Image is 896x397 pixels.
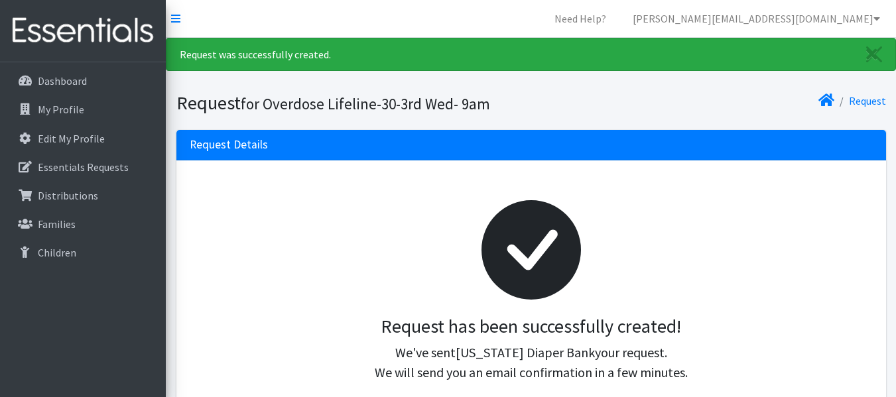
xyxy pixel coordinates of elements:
a: Edit My Profile [5,125,160,152]
p: Distributions [38,189,98,202]
a: Distributions [5,182,160,209]
a: My Profile [5,96,160,123]
span: [US_STATE] Diaper Bank [456,344,595,361]
a: Close [853,38,895,70]
a: Request [849,94,886,107]
p: Children [38,246,76,259]
h3: Request Details [190,138,268,152]
div: Request was successfully created. [166,38,896,71]
p: We've sent your request. We will send you an email confirmation in a few minutes. [200,343,862,382]
p: My Profile [38,103,84,116]
a: Dashboard [5,68,160,94]
a: [PERSON_NAME][EMAIL_ADDRESS][DOMAIN_NAME] [622,5,891,32]
a: Need Help? [544,5,617,32]
p: Dashboard [38,74,87,87]
a: Families [5,211,160,237]
img: HumanEssentials [5,9,160,53]
p: Essentials Requests [38,160,129,174]
a: Children [5,239,160,266]
p: Families [38,217,76,231]
h3: Request has been successfully created! [200,315,862,338]
h1: Request [176,91,527,115]
small: for Overdose Lifeline-30-3rd Wed- 9am [241,94,490,113]
p: Edit My Profile [38,132,105,145]
a: Essentials Requests [5,154,160,180]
